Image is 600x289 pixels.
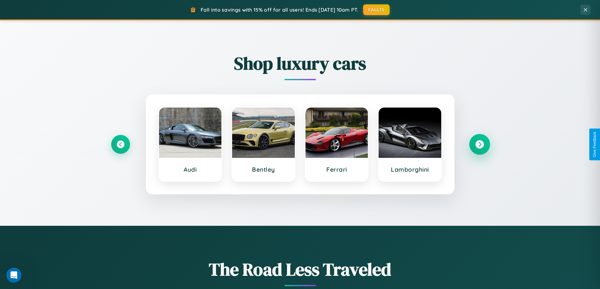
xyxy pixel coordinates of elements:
[111,51,489,75] h2: Shop luxury cars
[312,166,362,173] h3: Ferrari
[6,268,21,283] iframe: Intercom live chat
[592,132,597,157] div: Give Feedback
[165,166,215,173] h3: Audi
[238,166,289,173] h3: Bentley
[363,4,390,15] button: FALL15
[201,7,358,13] span: Fall into savings with 15% off for all users! Ends [DATE] 10am PT.
[385,166,435,173] h3: Lamborghini
[111,257,489,281] h1: The Road Less Traveled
